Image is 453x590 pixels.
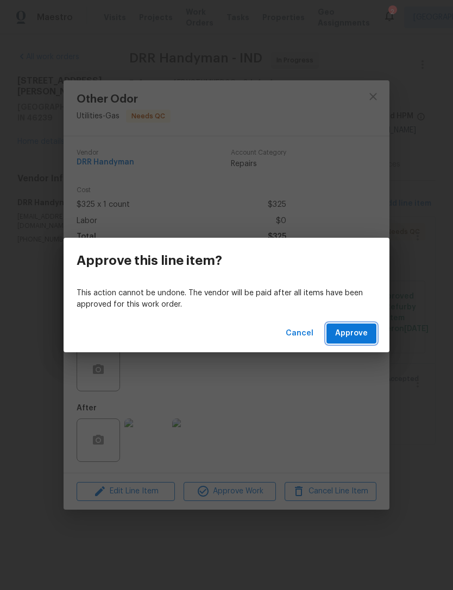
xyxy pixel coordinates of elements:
[326,323,376,344] button: Approve
[281,323,318,344] button: Cancel
[77,288,376,310] p: This action cannot be undone. The vendor will be paid after all items have been approved for this...
[286,327,313,340] span: Cancel
[77,253,222,268] h3: Approve this line item?
[335,327,368,340] span: Approve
